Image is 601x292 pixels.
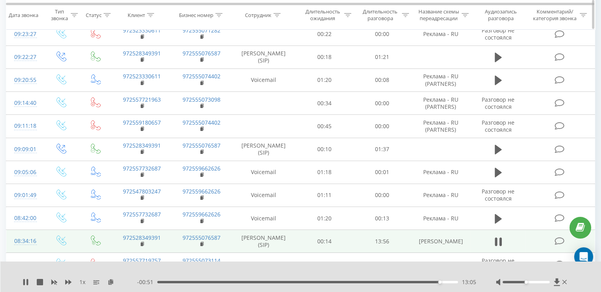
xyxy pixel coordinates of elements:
span: Разговор не состоялся [482,188,514,202]
td: [PERSON_NAME] (SIP) [232,230,296,253]
td: Реклама - RU [411,23,470,46]
td: 00:22 [296,23,353,46]
span: Разговор не состоялся [482,257,514,271]
td: 00:00 [353,253,411,276]
td: 00:00 [353,115,411,138]
a: 972528349391 [123,142,161,149]
td: [PERSON_NAME] (SIP) [232,46,296,68]
div: 09:23:27 [14,27,35,42]
div: Длительность ожидания [303,8,343,22]
td: [PERSON_NAME] [411,253,470,276]
td: 01:20 [296,68,353,91]
td: Реклама - RU [411,184,470,207]
div: 09:22:27 [14,49,35,65]
span: - 00:51 [137,278,157,286]
td: 01:11 [296,184,353,207]
a: 972555076587 [183,142,220,149]
a: 972528349391 [123,234,161,241]
td: [PERSON_NAME] (SIP) [232,138,296,161]
td: [PERSON_NAME] [411,230,470,253]
td: Реклама - RU (PARTNERS) [411,115,470,138]
a: 972555073114 [183,257,220,264]
a: 972555074402 [183,72,220,80]
a: 972559662626 [183,210,220,218]
a: 972555071282 [183,27,220,34]
td: Реклама - RU (PARTNERS) [411,92,470,115]
div: 09:11:18 [14,118,35,134]
td: 01:20 [296,207,353,230]
a: 972559180657 [123,119,161,126]
span: Разговор не состоялся [482,27,514,41]
div: Дата звонка [9,11,38,18]
a: 972557719757 [123,257,161,264]
a: 972555074402 [183,119,220,126]
a: 972523330611 [123,72,161,80]
div: Сотрудник [245,11,271,18]
a: 972547803247 [123,188,161,195]
td: Voicemail [232,68,296,91]
td: Voicemail [232,184,296,207]
span: 13:05 [462,278,476,286]
a: 972523330611 [123,27,161,34]
div: Accessibility label [438,281,441,284]
td: 00:34 [296,92,353,115]
a: 972555073098 [183,96,220,103]
td: 00:45 [296,115,353,138]
div: 09:14:40 [14,95,35,111]
td: 00:10 [296,138,353,161]
span: Разговор не состоялся [482,96,514,110]
td: 00:08 [353,68,411,91]
a: 972557732687 [123,165,161,172]
div: 08:42:00 [14,210,35,226]
div: 09:05:06 [14,165,35,180]
td: Voicemail [232,207,296,230]
div: Бизнес номер [179,11,213,18]
a: 972555076587 [183,234,220,241]
a: 972559662626 [183,188,220,195]
td: 00:00 [353,92,411,115]
a: 972557732687 [123,210,161,218]
div: Open Intercom Messenger [574,247,593,266]
a: 972559662626 [183,165,220,172]
div: 08:29:12 [14,256,35,272]
td: 00:01 [353,161,411,184]
td: 00:13 [353,207,411,230]
td: 01:37 [353,138,411,161]
td: 13:56 [353,230,411,253]
span: Разговор не состоялся [482,119,514,133]
td: Реклама - RU [411,207,470,230]
td: 01:21 [353,46,411,68]
div: Тип звонка [50,8,68,22]
div: 09:09:01 [14,142,35,157]
div: Комментарий/категория звонка [531,8,578,22]
div: Accessibility label [524,281,528,284]
td: 00:00 [353,184,411,207]
td: 00:18 [296,46,353,68]
div: 09:20:55 [14,72,35,88]
td: 00:59 [296,253,353,276]
div: Аудиозапись разговора [478,8,524,22]
span: 1 x [79,278,85,286]
td: Voicemail [232,161,296,184]
div: Клиент [128,11,145,18]
td: 00:00 [353,23,411,46]
a: 972555076587 [183,49,220,57]
div: Название схемы переадресации [418,8,460,22]
div: Длительность разговора [360,8,400,22]
a: 972557721963 [123,96,161,103]
td: Реклама - RU [411,161,470,184]
a: 972528349391 [123,49,161,57]
div: 08:34:16 [14,233,35,249]
td: 00:14 [296,230,353,253]
td: Реклама - RU (PARTNERS) [411,68,470,91]
td: 01:18 [296,161,353,184]
div: Статус [86,11,102,18]
div: 09:01:49 [14,188,35,203]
